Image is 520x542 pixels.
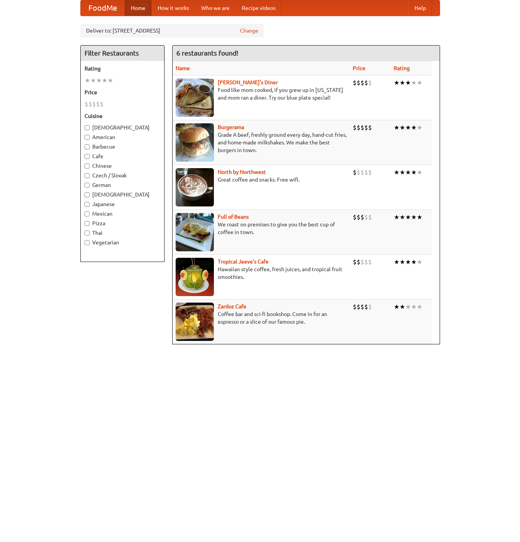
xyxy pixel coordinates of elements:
[357,123,360,132] li: $
[85,143,160,151] label: Barbecue
[80,24,264,38] div: Deliver to: [STREET_ADDRESS]
[405,213,411,221] li: ★
[85,210,160,218] label: Mexican
[85,133,160,141] label: American
[353,168,357,177] li: $
[399,213,405,221] li: ★
[368,168,372,177] li: $
[364,258,368,266] li: $
[176,131,347,154] p: Grade A beef, freshly ground every day, hand-cut fries, and home-made milkshakes. We make the bes...
[85,76,90,85] li: ★
[85,192,90,197] input: [DEMOGRAPHIC_DATA]
[360,303,364,311] li: $
[176,303,214,341] img: zardoz.jpg
[85,191,160,198] label: [DEMOGRAPHIC_DATA]
[357,258,360,266] li: $
[85,125,90,130] input: [DEMOGRAPHIC_DATA]
[364,213,368,221] li: $
[85,211,90,216] input: Mexican
[176,221,347,236] p: We roast on premises to give you the best cup of coffee in town.
[411,258,417,266] li: ★
[417,123,422,132] li: ★
[85,229,160,237] label: Thai
[176,79,214,117] img: sallys.jpg
[417,168,422,177] li: ★
[85,173,90,178] input: Czech / Slovak
[85,154,90,159] input: Cafe
[85,65,160,72] h5: Rating
[85,124,160,131] label: [DEMOGRAPHIC_DATA]
[357,79,360,87] li: $
[88,100,92,108] li: $
[176,86,347,102] p: Food like mom cooked, if you grew up in [US_STATE] and mom ran a diner. Try our blue plate special!
[176,310,347,326] p: Coffee bar and sci-fi bookshop. Come in for an espresso or a slice of our famous pie.
[394,168,399,177] li: ★
[85,202,90,207] input: Japanese
[394,123,399,132] li: ★
[218,303,246,309] b: Zardoz Cafe
[411,213,417,221] li: ★
[405,258,411,266] li: ★
[176,65,190,71] a: Name
[102,76,108,85] li: ★
[405,123,411,132] li: ★
[85,112,160,120] h5: Cuisine
[96,100,100,108] li: $
[360,258,364,266] li: $
[360,168,364,177] li: $
[85,239,160,246] label: Vegetarian
[411,79,417,87] li: ★
[176,213,214,251] img: beans.jpg
[394,213,399,221] li: ★
[417,303,422,311] li: ★
[394,303,399,311] li: ★
[176,265,347,281] p: Hawaiian style coffee, fresh juices, and tropical fruit smoothies.
[218,214,249,220] a: Full of Beans
[85,164,90,169] input: Chinese
[218,79,278,85] a: [PERSON_NAME]'s Diner
[360,123,364,132] li: $
[353,79,357,87] li: $
[353,303,357,311] li: $
[411,168,417,177] li: ★
[85,183,90,188] input: German
[360,79,364,87] li: $
[368,123,372,132] li: $
[152,0,195,16] a: How it works
[399,258,405,266] li: ★
[218,259,269,265] a: Tropical Jeeve's Cafe
[399,123,405,132] li: ★
[357,303,360,311] li: $
[240,27,258,34] a: Change
[364,79,368,87] li: $
[218,169,266,175] b: North by Northwest
[85,162,160,170] label: Chinese
[85,181,160,189] label: German
[411,303,417,311] li: ★
[394,79,399,87] li: ★
[176,176,347,183] p: Great coffee and snacks. Free wifi.
[176,123,214,162] img: burgerama.jpg
[96,76,102,85] li: ★
[85,219,160,227] label: Pizza
[408,0,432,16] a: Help
[85,88,160,96] h5: Price
[360,213,364,221] li: $
[399,303,405,311] li: ★
[236,0,282,16] a: Recipe videos
[353,213,357,221] li: $
[405,79,411,87] li: ★
[368,303,372,311] li: $
[85,172,160,179] label: Czech / Slovak
[417,258,422,266] li: ★
[399,79,405,87] li: ★
[195,0,236,16] a: Who we are
[218,124,244,130] a: Burgerama
[353,258,357,266] li: $
[90,76,96,85] li: ★
[353,65,365,71] a: Price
